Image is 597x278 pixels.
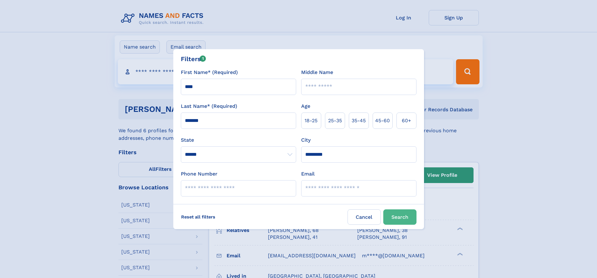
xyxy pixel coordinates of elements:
span: 60+ [402,117,411,124]
label: Middle Name [301,69,333,76]
label: Email [301,170,315,178]
label: Cancel [348,209,381,225]
span: 35‑45 [352,117,366,124]
span: 45‑60 [375,117,390,124]
label: State [181,136,296,144]
label: Last Name* (Required) [181,102,237,110]
label: City [301,136,311,144]
span: 25‑35 [328,117,342,124]
span: 18‑25 [305,117,317,124]
label: First Name* (Required) [181,69,238,76]
label: Reset all filters [177,209,219,224]
div: Filters [181,54,206,64]
label: Age [301,102,310,110]
button: Search [383,209,416,225]
label: Phone Number [181,170,217,178]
